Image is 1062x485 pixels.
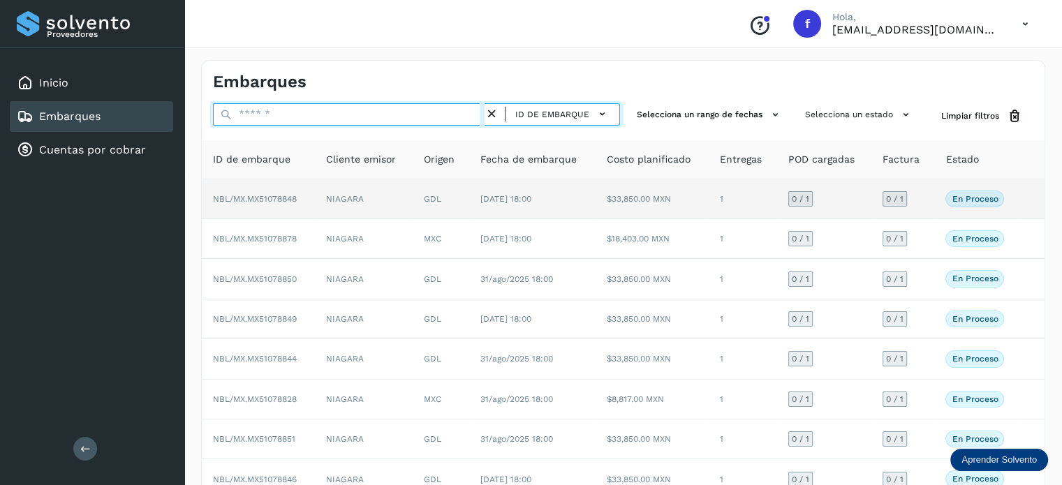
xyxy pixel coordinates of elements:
td: 1 [709,219,777,259]
p: En proceso [952,234,998,244]
td: MXC [413,380,469,419]
a: Embarques [39,110,101,123]
span: NBL/MX.MX51078828 [213,394,297,404]
p: fyc3@mexamerik.com [832,23,1000,36]
span: [DATE] 18:00 [480,475,531,484]
td: $33,850.00 MXN [596,259,709,299]
span: [DATE] 18:00 [480,234,531,244]
span: 0 / 1 [792,435,809,443]
span: NBL/MX.MX51078844 [213,354,297,364]
p: En proceso [952,434,998,444]
td: $33,850.00 MXN [596,299,709,339]
p: Proveedores [47,29,168,39]
td: GDL [413,299,469,339]
button: Selecciona un estado [799,103,919,126]
div: Cuentas por cobrar [10,135,173,165]
span: 0 / 1 [886,195,904,203]
p: En proceso [952,274,998,283]
span: [DATE] 18:00 [480,314,531,324]
td: 1 [709,259,777,299]
td: MXC [413,219,469,259]
td: GDL [413,339,469,379]
span: NBL/MX.MX51078850 [213,274,297,284]
span: Costo planificado [607,152,691,167]
span: [DATE] 18:00 [480,194,531,204]
span: 0 / 1 [792,475,809,484]
td: NIAGARA [315,259,413,299]
div: Aprender Solvento [950,449,1048,471]
td: GDL [413,419,469,459]
a: Inicio [39,76,68,89]
td: 1 [709,339,777,379]
span: 0 / 1 [792,355,809,363]
td: $18,403.00 MXN [596,219,709,259]
div: Inicio [10,68,173,98]
span: ID de embarque [515,108,589,121]
p: Aprender Solvento [961,454,1037,465]
span: 0 / 1 [792,315,809,323]
span: NBL/MX.MX51078846 [213,475,297,484]
button: Limpiar filtros [930,103,1033,129]
p: En proceso [952,314,998,324]
button: Selecciona un rango de fechas [631,103,788,126]
td: $33,850.00 MXN [596,339,709,379]
div: Embarques [10,101,173,132]
span: Entregas [720,152,762,167]
td: $8,817.00 MXN [596,380,709,419]
span: Fecha de embarque [480,152,577,167]
span: 0 / 1 [886,275,904,283]
span: 0 / 1 [886,435,904,443]
td: GDL [413,259,469,299]
td: GDL [413,179,469,219]
td: NIAGARA [315,299,413,339]
button: ID de embarque [511,104,614,124]
span: 31/ago/2025 18:00 [480,434,553,444]
p: En proceso [952,354,998,364]
a: Cuentas por cobrar [39,143,146,156]
span: 31/ago/2025 18:00 [480,394,553,404]
span: Cliente emisor [326,152,396,167]
span: 0 / 1 [792,275,809,283]
span: Limpiar filtros [941,110,999,122]
span: Factura [883,152,920,167]
td: NIAGARA [315,219,413,259]
span: NBL/MX.MX51078849 [213,314,297,324]
span: NBL/MX.MX51078851 [213,434,295,444]
span: 0 / 1 [886,355,904,363]
span: Estado [945,152,978,167]
span: ID de embarque [213,152,290,167]
p: En proceso [952,394,998,404]
p: En proceso [952,194,998,204]
span: NBL/MX.MX51078848 [213,194,297,204]
p: Hola, [832,11,1000,23]
td: $33,850.00 MXN [596,419,709,459]
span: 31/ago/2025 18:00 [480,354,553,364]
span: 0 / 1 [886,395,904,403]
span: 0 / 1 [886,315,904,323]
td: 1 [709,380,777,419]
span: 0 / 1 [792,195,809,203]
td: 1 [709,299,777,339]
p: En proceso [952,474,998,484]
span: 31/ago/2025 18:00 [480,274,553,284]
span: Origen [424,152,455,167]
td: NIAGARA [315,339,413,379]
td: 1 [709,179,777,219]
td: $33,850.00 MXN [596,179,709,219]
td: 1 [709,419,777,459]
span: 0 / 1 [886,475,904,484]
span: NBL/MX.MX51078878 [213,234,297,244]
td: NIAGARA [315,179,413,219]
h4: Embarques [213,72,307,92]
span: 0 / 1 [792,395,809,403]
span: 0 / 1 [792,234,809,243]
span: 0 / 1 [886,234,904,243]
td: NIAGARA [315,419,413,459]
td: NIAGARA [315,380,413,419]
span: POD cargadas [788,152,855,167]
